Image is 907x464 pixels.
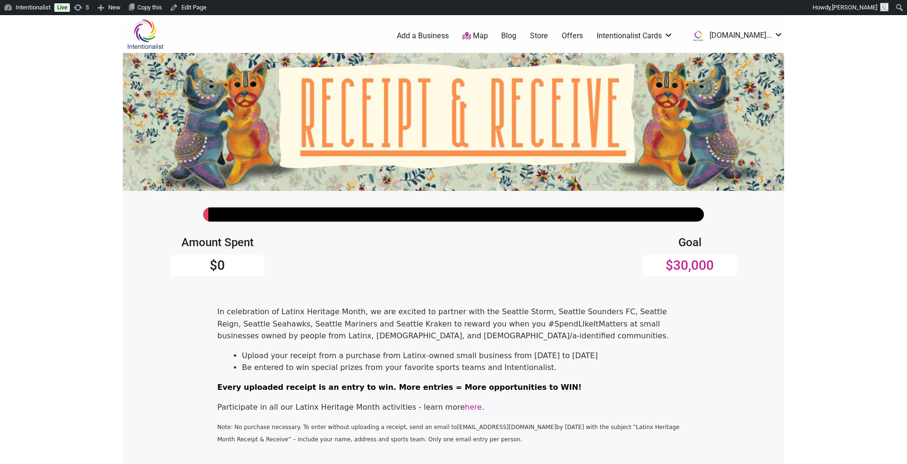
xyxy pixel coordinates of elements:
[217,306,690,342] p: In celebration of Latinx Heritage Month, we are excited to partner with the Seattle Storm, Seattl...
[832,4,877,11] span: [PERSON_NAME]
[687,27,783,44] a: [DOMAIN_NAME]...
[217,401,690,413] p: Participate in all our Latinx Heritage Month activities - learn more .
[123,19,168,50] img: Intentionalist
[642,258,737,274] h3: $30,000
[170,258,265,274] h3: $0
[242,361,690,374] li: Be entered to win special prizes from your favorite sports teams and Intentionalist.
[462,31,488,42] a: Map
[597,31,673,41] a: Intentionalist Cards
[642,236,737,249] h4: Goal
[242,350,690,362] li: Upload your receipt from a purchase from Latinx-owned small business from [DATE] to [DATE]
[501,31,516,41] a: Blog
[217,383,582,392] span: Every uploaded receipt is an entry to win. More entries = More opportunities to WIN!
[530,31,548,41] a: Store
[54,3,70,12] a: Live
[562,31,583,41] a: Offers
[217,424,679,443] span: Note: No purchase necessary. To enter without uploading a receipt, send an email to [EMAIL_ADDRES...
[397,31,449,41] a: Add a Business
[170,236,265,249] h4: Amount Spent
[687,27,783,44] li: ist.com...
[465,403,482,412] a: here
[123,53,784,191] img: Latinx Heritage Month - Receipt & Receive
